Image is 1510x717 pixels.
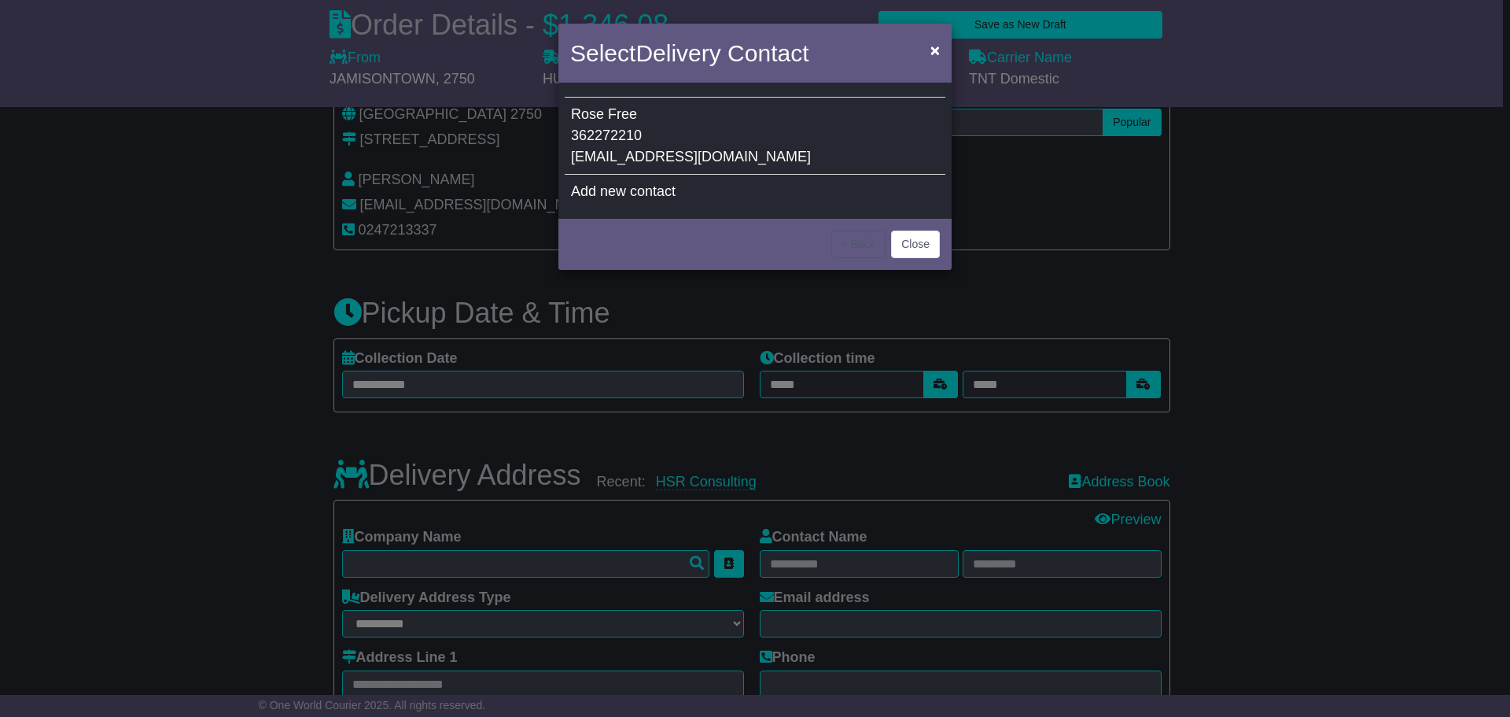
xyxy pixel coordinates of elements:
[831,231,886,258] button: < Back
[727,40,808,66] span: Contact
[570,35,808,71] h4: Select
[608,106,637,122] span: Free
[635,40,720,66] span: Delivery
[571,106,604,122] span: Rose
[571,149,811,164] span: [EMAIL_ADDRESS][DOMAIN_NAME]
[930,41,940,59] span: ×
[571,183,676,199] span: Add new contact
[571,128,642,143] span: 362272210
[891,231,940,258] button: Close
[923,34,948,66] button: Close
